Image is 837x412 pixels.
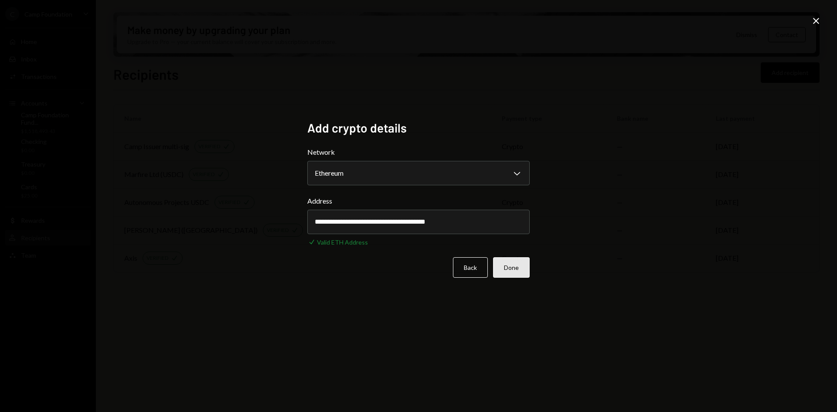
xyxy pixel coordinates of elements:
button: Done [493,257,530,278]
button: Network [307,161,530,185]
h2: Add crypto details [307,119,530,136]
label: Network [307,147,530,157]
label: Address [307,196,530,206]
button: Back [453,257,488,278]
div: Valid ETH Address [317,238,368,247]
